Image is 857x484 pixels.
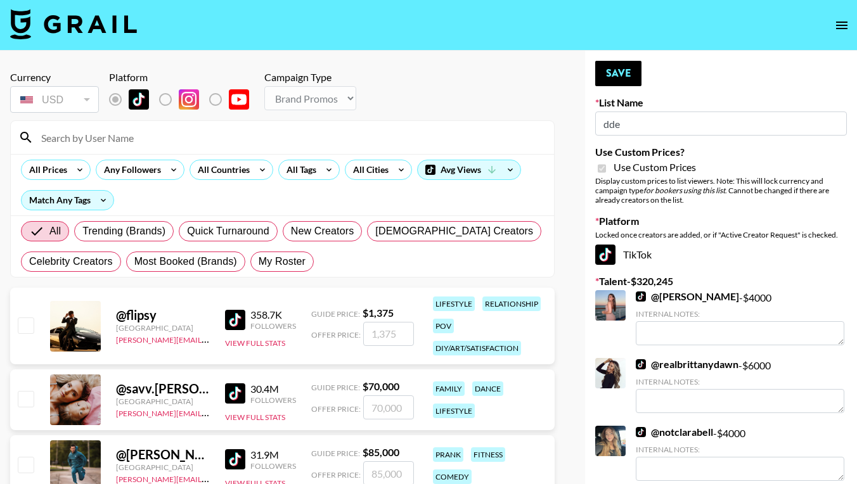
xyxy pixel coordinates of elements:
span: Offer Price: [311,470,361,480]
div: All Countries [190,160,252,179]
span: Offer Price: [311,404,361,414]
img: TikTok [225,383,245,404]
div: List locked to TikTok. [109,86,259,113]
div: Locked once creators are added, or if "Active Creator Request" is checked. [595,230,847,239]
em: for bookers using this list [643,186,725,195]
div: 358.7K [250,309,296,321]
div: fitness [471,447,505,462]
button: open drawer [829,13,854,38]
a: [PERSON_NAME][EMAIL_ADDRESS][DOMAIN_NAME] [116,333,304,345]
a: [PERSON_NAME][EMAIL_ADDRESS][DOMAIN_NAME] [116,406,304,418]
div: Internal Notes: [636,377,844,386]
div: @ [PERSON_NAME].[PERSON_NAME] [116,447,210,462]
div: Followers [250,395,296,405]
div: @ savv.[PERSON_NAME] [116,381,210,397]
div: 31.9M [250,449,296,461]
input: 70,000 [363,395,414,419]
span: All [49,224,61,239]
div: diy/art/satisfaction [433,341,521,355]
div: Display custom prices to list viewers. Note: This will lock currency and campaign type . Cannot b... [595,176,847,205]
div: Currency is locked to USD [10,84,99,115]
strong: $ 1,375 [363,307,394,319]
img: TikTok [225,310,245,330]
strong: $ 70,000 [363,380,399,392]
div: Currency [10,71,99,84]
div: - $ 4000 [636,290,844,345]
img: TikTok [636,427,646,437]
img: TikTok [129,89,149,110]
img: Instagram [179,89,199,110]
span: New Creators [291,224,354,239]
div: [GEOGRAPHIC_DATA] [116,462,210,472]
div: All Cities [345,160,391,179]
img: Grail Talent [10,9,137,39]
button: View Full Stats [225,338,285,348]
strong: $ 85,000 [363,446,399,458]
div: Any Followers [96,160,164,179]
span: Guide Price: [311,449,360,458]
div: TikTok [595,245,847,265]
div: Match Any Tags [22,191,113,210]
a: @notclarabell [636,426,713,438]
div: - $ 4000 [636,426,844,481]
img: TikTok [225,449,245,469]
div: Internal Notes: [636,309,844,319]
div: @ flipsy [116,307,210,323]
button: View Full Stats [225,412,285,422]
input: 1,375 [363,322,414,346]
div: Followers [250,321,296,331]
div: relationship [482,296,541,311]
div: [GEOGRAPHIC_DATA] [116,397,210,406]
img: TikTok [636,359,646,369]
div: prank [433,447,463,462]
div: Campaign Type [264,71,356,84]
a: @[PERSON_NAME] [636,290,739,303]
span: Most Booked (Brands) [134,254,237,269]
div: dance [472,381,503,396]
div: lifestyle [433,296,475,311]
span: Offer Price: [311,330,361,340]
span: Guide Price: [311,383,360,392]
div: lifestyle [433,404,475,418]
span: Trending (Brands) [82,224,165,239]
img: YouTube [229,89,249,110]
div: Avg Views [418,160,520,179]
div: Internal Notes: [636,445,844,454]
span: Quick Turnaround [187,224,269,239]
div: comedy [433,469,472,484]
img: TikTok [636,291,646,302]
label: List Name [595,96,847,109]
div: pov [433,319,454,333]
div: USD [13,89,96,111]
a: @realbrittanydawn [636,358,738,371]
span: [DEMOGRAPHIC_DATA] Creators [375,224,533,239]
div: [GEOGRAPHIC_DATA] [116,323,210,333]
span: Celebrity Creators [29,254,113,269]
div: Followers [250,461,296,471]
div: family [433,381,465,396]
div: All Prices [22,160,70,179]
div: - $ 6000 [636,358,844,413]
span: Use Custom Prices [614,161,696,174]
div: 30.4M [250,383,296,395]
label: Platform [595,215,847,227]
span: Guide Price: [311,309,360,319]
span: My Roster [259,254,306,269]
img: TikTok [595,245,615,265]
label: Use Custom Prices? [595,146,847,158]
div: All Tags [279,160,319,179]
a: [PERSON_NAME][EMAIL_ADDRESS][DOMAIN_NAME] [116,472,304,484]
button: Save [595,61,641,86]
input: Search by User Name [34,127,546,148]
label: Talent - $ 320,245 [595,275,847,288]
div: Platform [109,71,259,84]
